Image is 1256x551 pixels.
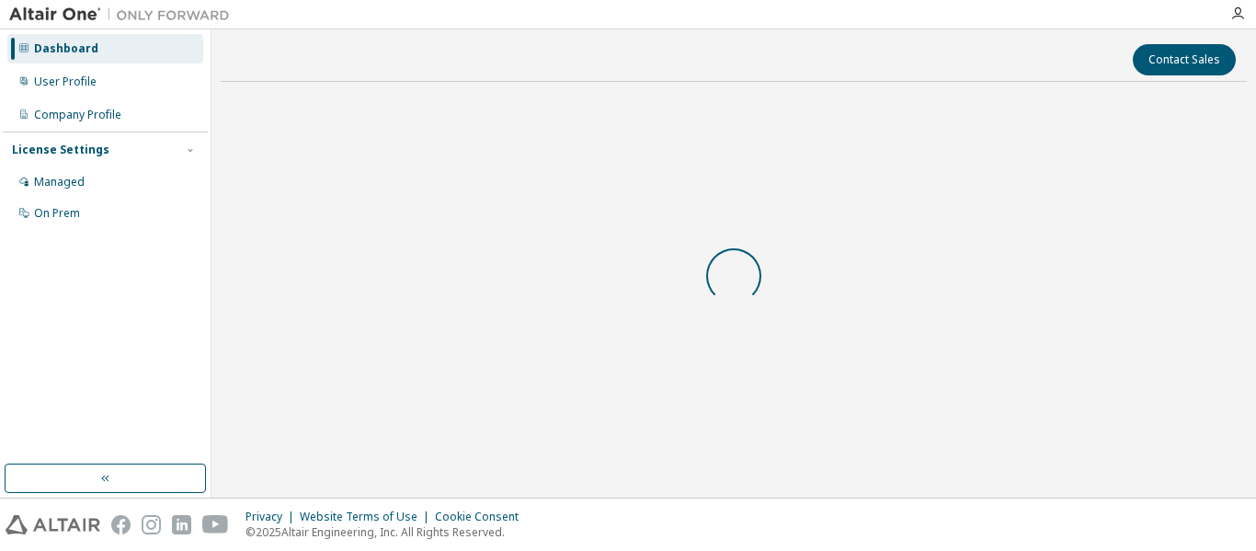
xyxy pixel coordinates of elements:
div: Privacy [245,510,300,524]
div: Company Profile [34,108,121,122]
img: linkedin.svg [172,515,191,534]
img: instagram.svg [142,515,161,534]
div: Dashboard [34,41,98,56]
div: Website Terms of Use [300,510,435,524]
div: Cookie Consent [435,510,530,524]
div: License Settings [12,143,109,157]
img: Altair One [9,6,239,24]
div: User Profile [34,75,97,89]
img: altair_logo.svg [6,515,100,534]
img: youtube.svg [202,515,229,534]
div: Managed [34,175,85,189]
img: facebook.svg [111,515,131,534]
button: Contact Sales [1133,44,1236,75]
p: © 2025 Altair Engineering, Inc. All Rights Reserved. [245,524,530,540]
div: On Prem [34,206,80,221]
